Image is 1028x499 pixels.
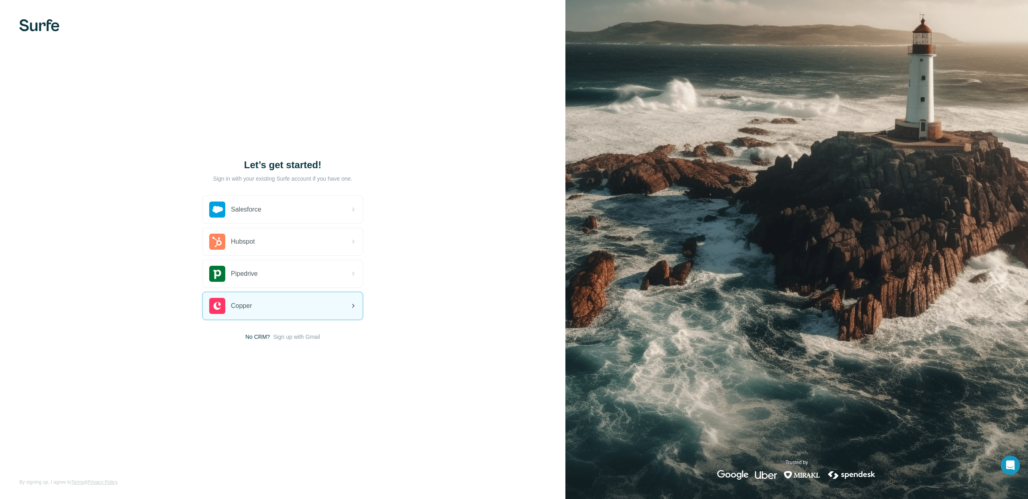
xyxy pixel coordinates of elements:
[213,175,352,183] p: Sign in with your existing Surfe account if you have one.
[231,237,255,246] span: Hubspot
[88,479,118,485] a: Privacy Policy
[209,234,225,250] img: hubspot's logo
[19,19,59,31] img: Surfe's logo
[19,479,118,486] span: By signing up, I agree to &
[202,159,363,171] h1: Let’s get started!
[231,269,258,279] span: Pipedrive
[273,333,320,341] button: Sign up with Gmail
[245,333,270,341] span: No CRM?
[785,459,808,466] p: Trusted by
[717,470,749,480] img: google's logo
[1001,456,1020,475] div: Open Intercom Messenger
[827,470,877,480] img: spendesk's logo
[209,202,225,218] img: salesforce's logo
[231,205,261,214] span: Salesforce
[783,470,820,480] img: mirakl's logo
[755,470,777,480] img: uber's logo
[209,266,225,282] img: pipedrive's logo
[231,301,252,311] span: Copper
[209,298,225,314] img: copper's logo
[71,479,84,485] a: Terms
